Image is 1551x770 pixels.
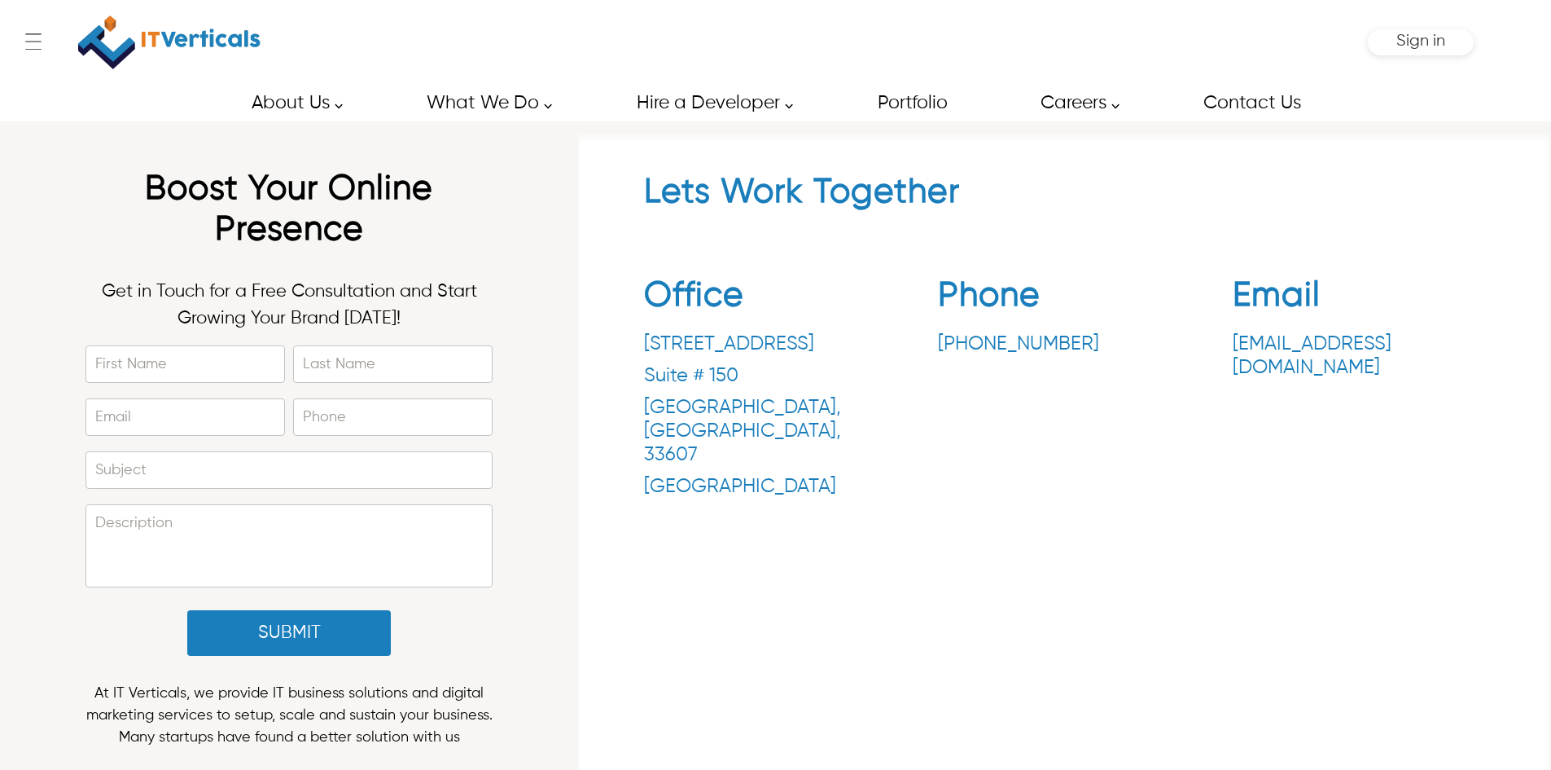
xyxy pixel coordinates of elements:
[233,85,352,121] a: About Us
[85,169,493,258] h1: Boost Your Online Presence
[1396,37,1445,48] a: Sign in
[644,172,1486,221] h2: Lets Work Together
[859,85,965,121] a: Portfolio
[1396,33,1445,50] span: Sign in
[1233,332,1485,380] a: [EMAIL_ADDRESS][DOMAIN_NAME]
[408,85,561,121] a: What We Do
[1022,85,1128,121] a: Careers
[618,85,802,121] a: Hire a Developer
[644,364,896,388] p: Suite # 150
[644,475,896,499] p: [GEOGRAPHIC_DATA]
[85,683,493,749] p: At IT Verticals, we provide IT business solutions and digital marketing services to setup, scale ...
[938,332,1190,356] a: [PHONE_NUMBER]
[1185,85,1318,121] a: Contact Us
[78,8,261,77] img: IT Verticals Inc
[187,610,391,656] button: Submit
[644,332,896,356] p: [STREET_ADDRESS]
[938,275,1190,324] h2: Phone
[644,275,896,324] h2: Office
[644,396,896,467] p: [GEOGRAPHIC_DATA] , [GEOGRAPHIC_DATA] , 33607
[85,279,493,332] p: Get in Touch for a Free Consultation and Start Growing Your Brand [DATE]!
[1233,275,1485,324] h2: Email
[77,8,261,77] a: IT Verticals Inc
